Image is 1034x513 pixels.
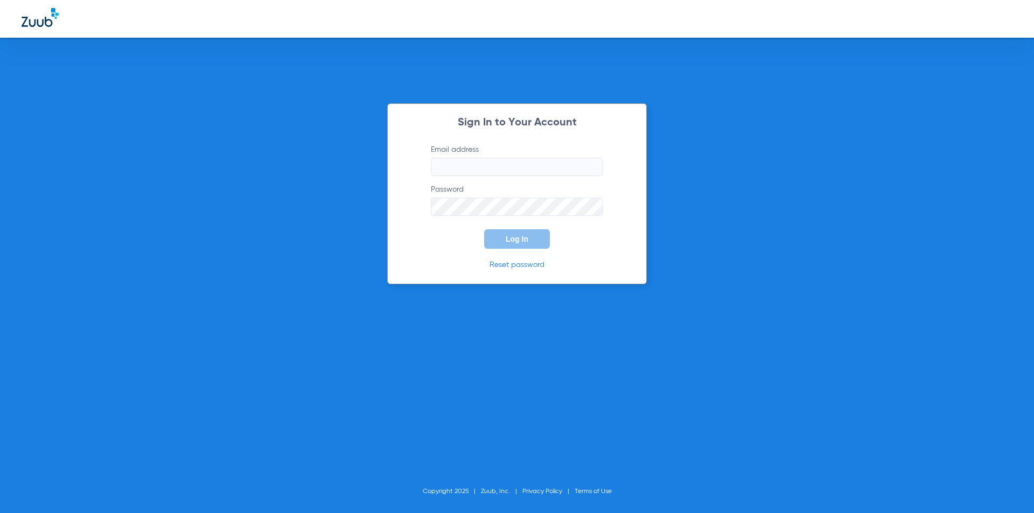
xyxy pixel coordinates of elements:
[431,198,603,216] input: Password
[484,229,550,249] button: Log In
[415,117,619,128] h2: Sign In to Your Account
[423,486,481,497] li: Copyright 2025
[431,158,603,176] input: Email address
[431,144,603,176] label: Email address
[22,8,59,27] img: Zuub Logo
[575,488,612,495] a: Terms of Use
[431,184,603,216] label: Password
[506,235,528,243] span: Log In
[522,488,562,495] a: Privacy Policy
[490,261,544,269] a: Reset password
[481,486,522,497] li: Zuub, Inc.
